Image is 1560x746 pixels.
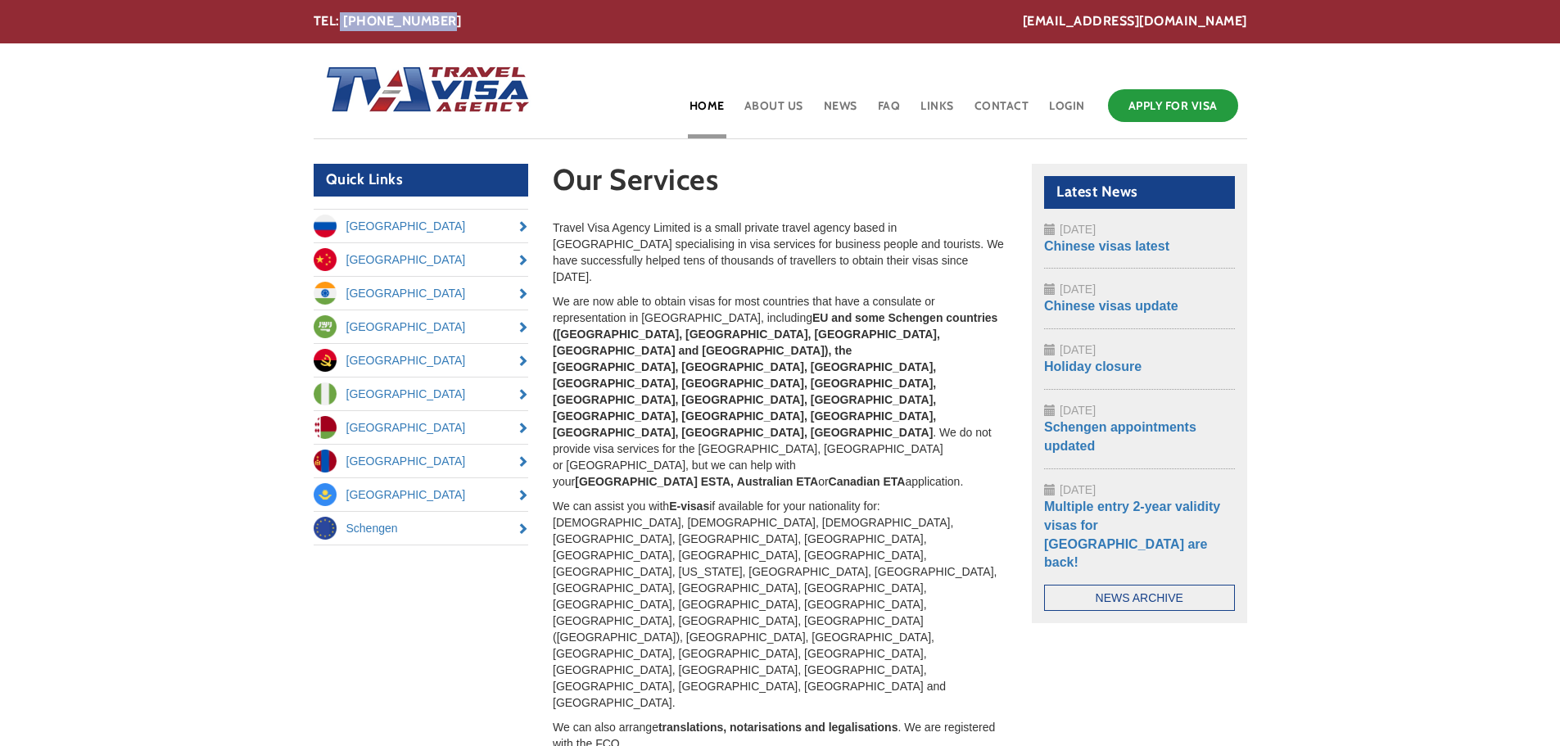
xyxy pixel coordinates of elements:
span: [DATE] [1060,404,1096,417]
a: Schengen appointments updated [1044,420,1196,453]
p: We are now able to obtain visas for most countries that have a consulate or representation in [GE... [553,293,1007,490]
a: [GEOGRAPHIC_DATA] [314,243,529,276]
span: [DATE] [1060,343,1096,356]
strong: Canadian ETA [829,475,906,488]
a: [GEOGRAPHIC_DATA] [314,378,529,410]
a: About Us [743,85,805,138]
a: News [822,85,859,138]
a: Apply for Visa [1108,89,1238,122]
a: Login [1047,85,1087,138]
span: [DATE] [1060,483,1096,496]
a: [EMAIL_ADDRESS][DOMAIN_NAME] [1023,12,1247,31]
a: Multiple entry 2-year validity visas for [GEOGRAPHIC_DATA] are back! [1044,500,1220,570]
a: [GEOGRAPHIC_DATA] [314,445,529,477]
a: Links [919,85,956,138]
a: [GEOGRAPHIC_DATA] [314,210,529,242]
a: Chinese visas latest [1044,239,1169,253]
strong: [GEOGRAPHIC_DATA] [575,475,698,488]
a: Schengen [314,512,529,545]
a: FAQ [876,85,902,138]
a: [GEOGRAPHIC_DATA] [314,478,529,511]
strong: E-visas [669,500,709,513]
span: [DATE] [1060,223,1096,236]
p: We can assist you with if available for your nationality for: [DEMOGRAPHIC_DATA], [DEMOGRAPHIC_DA... [553,498,1007,711]
a: [GEOGRAPHIC_DATA] [314,411,529,444]
span: [DATE] [1060,283,1096,296]
strong: Australian ETA [737,475,818,488]
a: Contact [973,85,1031,138]
a: Chinese visas update [1044,299,1178,313]
strong: ESTA, [701,475,734,488]
a: [GEOGRAPHIC_DATA] [314,344,529,377]
h2: Latest News [1044,176,1235,209]
div: TEL: [PHONE_NUMBER] [314,12,1247,31]
p: Travel Visa Agency Limited is a small private travel agency based in [GEOGRAPHIC_DATA] specialisi... [553,219,1007,285]
a: News Archive [1044,585,1235,611]
h1: Our Services [553,164,1007,204]
a: Holiday closure [1044,359,1142,373]
a: Home [688,85,726,138]
img: Home [314,50,531,132]
a: [GEOGRAPHIC_DATA] [314,277,529,310]
a: [GEOGRAPHIC_DATA] [314,310,529,343]
strong: translations, notarisations and legalisations [658,721,898,734]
